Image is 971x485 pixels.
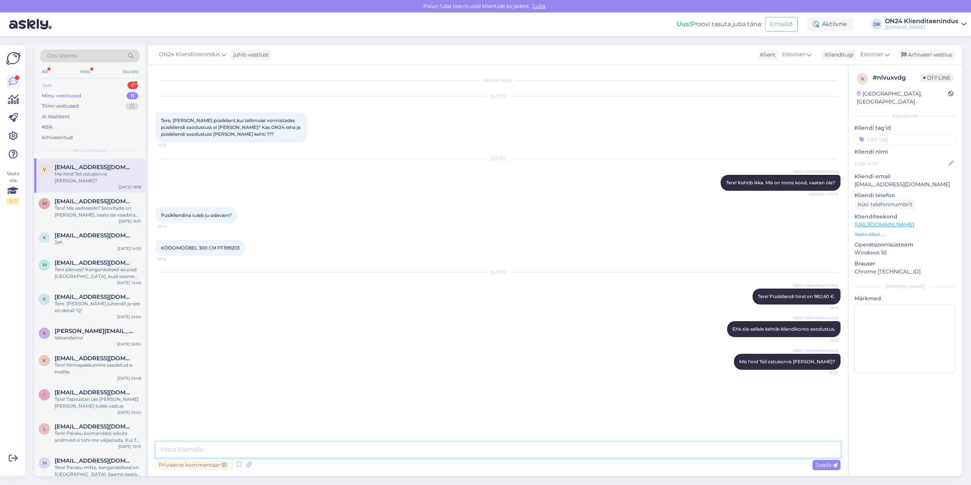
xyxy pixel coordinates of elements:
div: All [40,67,49,77]
p: Brauser [855,260,956,268]
span: mariaborissova2@gmail.com [55,457,134,464]
div: 11 [127,92,138,100]
div: Tere! Paraku kolmandate isikute andmeid ei tohi me väljastada. Kui Teil on küsimusi siis palun ed... [55,430,141,444]
div: Klient [757,51,776,59]
span: kristinaizik@gmail.com [55,355,134,362]
div: Tere! Hinnapakkumine saadetud e-mailile. [55,362,141,375]
p: Operatsioonisüsteem [855,241,956,249]
span: Ehk siis sellele kehtib kliendikonto soodustus. [732,326,835,332]
div: Uus [42,82,51,89]
span: n [861,76,864,82]
div: [DATE] [156,155,841,162]
span: 10:12 [810,337,838,343]
div: Tere. [PERSON_NAME] juhendit ja see on detail "Q" [55,300,141,314]
div: Tere! Mis aadressile? Soovitada on [PERSON_NAME], saate ise vaadata valikud [PERSON_NAME], millis... [55,205,141,218]
span: mariaborissova2@gmail.com [55,259,134,266]
span: Tere! Püsikliendi hind on 982,60 €. [758,294,835,299]
div: OK [871,19,882,30]
div: [DOMAIN_NAME] [885,24,958,30]
div: [DATE] 16:31 [119,218,141,224]
span: m [42,460,47,466]
a: [URL][DOMAIN_NAME] [855,221,914,228]
p: Kliendi telefon [855,191,956,199]
div: 12 [126,102,138,110]
div: Küsi telefoninumbrit [855,199,916,210]
div: 2 / 3 [6,198,20,204]
span: KÖÖGIMÖÖBEL 300 CM FF399203 [161,245,240,251]
span: kahest22@hotmail.com [55,232,134,239]
div: [DATE] 10:50 [117,341,141,347]
div: Kõik [42,123,53,131]
div: Vestlus algas [156,77,841,84]
span: ON24 Klienditeenindus [793,348,838,353]
div: Klienditugi [822,51,854,59]
div: Tere! Täpsustan üle [PERSON_NAME] [PERSON_NAME] tuleb vastus. [55,396,141,410]
p: Windows 10 [855,249,956,257]
span: laura190031@gmail.com [55,423,134,430]
div: Jah. [55,239,141,246]
div: 6 [127,82,138,89]
div: Privaatne kommentaar [156,460,229,470]
span: 10:12 [810,370,838,376]
div: Mis hind Teil ostukorvis [PERSON_NAME]? [55,171,141,184]
span: Nähtud ✓ 10:10 [809,191,838,197]
span: l [43,426,46,432]
span: Mis hind Teil ostukorvis [PERSON_NAME]? [739,359,835,364]
div: Socials [121,67,140,77]
span: ON24 Klienditeenindus [793,315,838,321]
div: ON24 Klienditeenindus [885,18,958,24]
div: Tere päevast! Kanganäidised asuvad [GEOGRAPHIC_DATA], kuid saame saata ka lihtkirjana. [55,266,141,280]
div: Vaata siia [6,170,20,204]
div: [DATE] 10:48 [117,375,141,381]
span: kerlin.vikat@gmail.com [55,328,134,334]
input: Lisa nimi [855,159,947,168]
div: Arhiveeritud [42,134,73,141]
span: Püsikliendina tuleb ju odavam? [161,212,232,218]
p: Kliendi tag'id [855,124,956,132]
span: vitautasuzgrindis@hotmail.com [55,164,134,171]
span: ON24 Klienditeenindus [793,169,838,174]
div: [DATE] 10:13 [118,444,141,449]
div: [DATE] [156,269,841,276]
div: Tere! Paraku mitte, kanganäidised on [GEOGRAPHIC_DATA]. Saame saata kodusele aadressile lihtkirjana. [55,464,141,478]
p: [EMAIL_ADDRESS][DOMAIN_NAME] [855,181,956,188]
span: Tere, [PERSON_NAME] püsiklient,kui tellimuse vormistades püsikliendi soodustust ei [PERSON_NAME]?... [161,118,302,137]
p: Vaata edasi ... [855,231,956,238]
div: # nlvuxvdg [873,73,920,82]
span: 18:37 [158,143,186,148]
div: Web [79,67,92,77]
p: Märkmed [855,295,956,303]
span: 18:14 [158,224,186,229]
span: k [43,330,46,336]
span: kiffu65@gmail.com [55,294,134,300]
span: 10:11 [810,305,838,311]
span: i [44,392,45,397]
span: Saada [815,461,837,468]
div: [DATE] 14:59 [118,246,141,251]
span: Luba [530,3,548,9]
div: Kliendi info [855,113,956,119]
p: Chrome [TECHNICAL_ID] [855,268,956,276]
span: k [43,235,46,240]
span: m [42,201,47,206]
div: [DATE] 14:46 [117,280,141,286]
div: Proovi tasuta juba täna: [677,20,762,29]
span: Estonian [782,50,805,59]
span: k [43,358,46,363]
span: Minu vestlused [73,147,107,154]
div: [DATE] 10:54 [117,314,141,320]
p: Klienditeekond [855,213,956,221]
div: Aktiivne [807,17,853,31]
div: Vabandame! [55,334,141,341]
span: k [43,296,46,302]
button: Emailid [765,17,798,31]
span: Estonian [860,50,883,59]
img: Askly Logo [6,51,20,66]
div: juhib vestlust [230,51,269,59]
b: Uus! [677,20,691,28]
span: mariaborissova2@gmail.com [55,198,134,205]
div: Tiimi vestlused [42,102,79,110]
a: ON24 Klienditeenindus[DOMAIN_NAME] [885,18,966,30]
p: Kliendi email [855,173,956,181]
div: [DATE] 18:18 [119,184,141,190]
